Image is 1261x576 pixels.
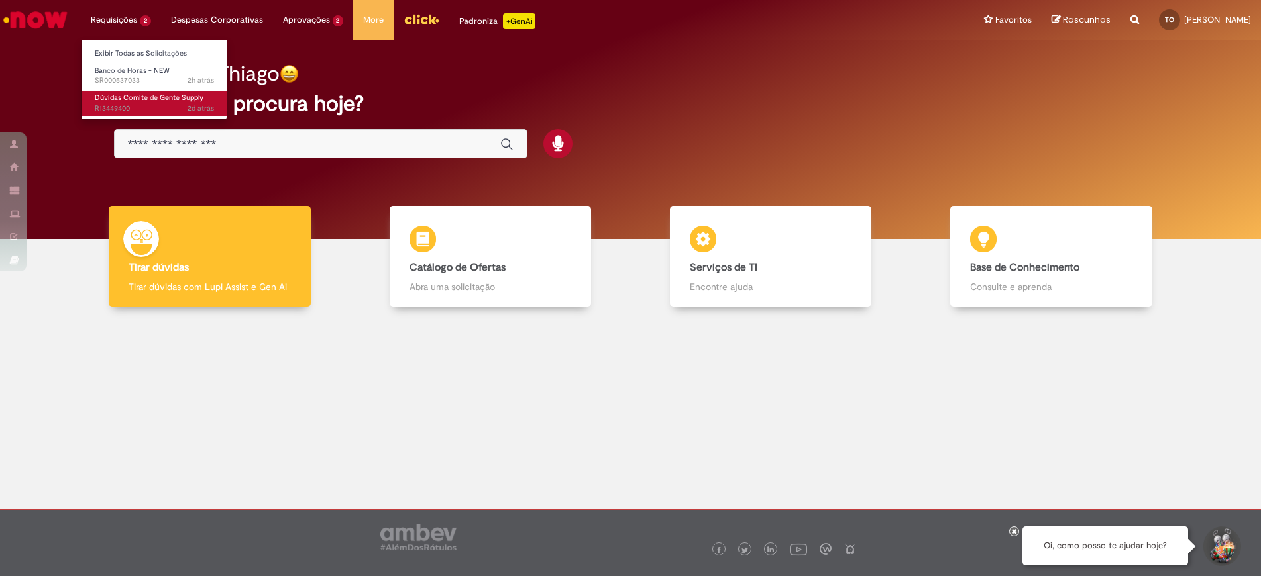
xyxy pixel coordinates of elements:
[82,64,227,88] a: Aberto SR000537033 : Banco de Horas - NEW
[1022,526,1188,565] div: Oi, como posso te ajudar hoje?
[911,206,1191,307] a: Base de Conhecimento Consulte e aprenda
[91,13,137,26] span: Requisições
[716,547,722,553] img: logo_footer_facebook.png
[1165,15,1174,24] span: TO
[631,206,911,307] a: Serviços de TI Encontre ajuda
[129,261,189,274] b: Tirar dúvidas
[844,543,856,555] img: logo_footer_naosei.png
[410,280,572,293] p: Abra uma solicitação
[280,64,299,83] img: happy-face.png
[114,92,1148,115] h2: O que você procura hoje?
[1,7,70,33] img: ServiceNow
[188,103,214,113] time: 26/08/2025 16:15:39
[171,13,263,26] span: Despesas Corporativas
[970,280,1132,293] p: Consulte e aprenda
[790,540,807,557] img: logo_footer_youtube.png
[95,75,214,86] span: SR000537033
[82,46,227,61] a: Exibir Todas as Solicitações
[188,103,214,113] span: 2d atrás
[995,13,1032,26] span: Favoritos
[363,13,384,26] span: More
[95,103,214,114] span: R13449400
[767,546,774,554] img: logo_footer_linkedin.png
[1184,14,1251,25] span: [PERSON_NAME]
[410,261,506,274] b: Catálogo de Ofertas
[333,15,344,26] span: 2
[188,75,214,85] span: 2h atrás
[70,206,350,307] a: Tirar dúvidas Tirar dúvidas com Lupi Assist e Gen Ai
[970,261,1079,274] b: Base de Conhecimento
[1063,13,1111,26] span: Rascunhos
[1052,14,1111,26] a: Rascunhos
[188,75,214,85] time: 28/08/2025 13:09:46
[129,280,291,293] p: Tirar dúvidas com Lupi Assist e Gen Ai
[82,91,227,115] a: Aberto R13449400 : Dúvidas Comite de Gente Supply
[81,40,227,120] ul: Requisições
[690,261,757,274] b: Serviços de TI
[95,66,170,75] span: Banco de Horas - NEW
[380,524,457,550] img: logo_footer_ambev_rotulo_gray.png
[1201,526,1241,566] button: Iniciar Conversa de Suporte
[350,206,630,307] a: Catálogo de Ofertas Abra uma solicitação
[741,547,748,553] img: logo_footer_twitter.png
[820,543,832,555] img: logo_footer_workplace.png
[690,280,852,293] p: Encontre ajuda
[95,93,203,103] span: Dúvidas Comite de Gente Supply
[404,9,439,29] img: click_logo_yellow_360x200.png
[140,15,151,26] span: 2
[459,13,535,29] div: Padroniza
[503,13,535,29] p: +GenAi
[283,13,330,26] span: Aprovações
